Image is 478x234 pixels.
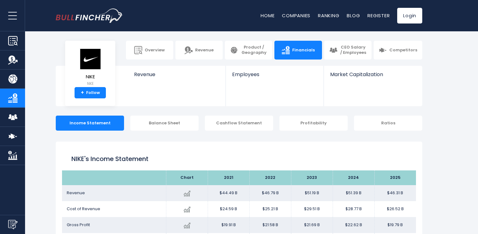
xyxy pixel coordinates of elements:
span: Revenue [67,190,85,196]
th: 2023 [291,170,333,185]
a: CEO Salary / Employees [324,41,371,60]
a: Market Capitalization [324,66,422,88]
span: Overview [145,48,165,53]
a: Employees [226,66,323,88]
td: $24.59 B [208,201,249,217]
a: Product / Geography [225,41,272,60]
th: 2021 [208,170,249,185]
span: Product / Geography [241,45,267,55]
td: $25.21 B [249,201,291,217]
a: Home [261,12,274,19]
th: Chart [166,170,208,185]
th: 2025 [374,170,416,185]
td: $19.91 B [208,217,249,233]
td: $29.51 B [291,201,333,217]
td: $22.62 B [333,217,374,233]
a: Go to homepage [56,8,123,23]
a: Blog [347,12,360,19]
td: $28.77 B [333,201,374,217]
div: Ratios [354,116,422,131]
strong: + [81,90,84,96]
th: 2022 [249,170,291,185]
td: $44.49 B [208,185,249,201]
a: NIKE NKE [79,48,101,87]
th: 2024 [333,170,374,185]
td: $46.31 B [374,185,416,201]
a: Revenue [175,41,223,60]
a: Login [397,8,422,23]
div: Balance Sheet [130,116,199,131]
td: $51.39 B [333,185,374,201]
small: NKE [79,81,101,86]
a: Revenue [128,66,226,88]
span: Financials [292,48,315,53]
a: Financials [274,41,322,60]
div: Profitability [279,116,348,131]
td: $26.52 B [374,201,416,217]
div: Income Statement [56,116,124,131]
a: Competitors [374,41,422,60]
span: Revenue [195,48,214,53]
td: $21.69 B [291,217,333,233]
a: Ranking [318,12,339,19]
a: Overview [126,41,173,60]
a: Companies [282,12,310,19]
a: Register [367,12,390,19]
span: Market Capitalization [330,71,415,77]
a: +Follow [75,87,106,98]
span: Gross Profit [67,222,90,228]
span: Cost of Revenue [67,206,100,212]
span: Competitors [389,48,417,53]
td: $46.79 B [249,185,291,201]
div: Cashflow Statement [205,116,273,131]
span: Employees [232,71,317,77]
td: $19.79 B [374,217,416,233]
img: bullfincher logo [56,8,123,23]
span: NIKE [79,74,101,80]
span: CEO Salary / Employees [340,45,366,55]
h1: NIKE's Income Statement [71,154,407,164]
td: $21.58 B [249,217,291,233]
td: $51.19 B [291,185,333,201]
span: Revenue [134,71,220,77]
